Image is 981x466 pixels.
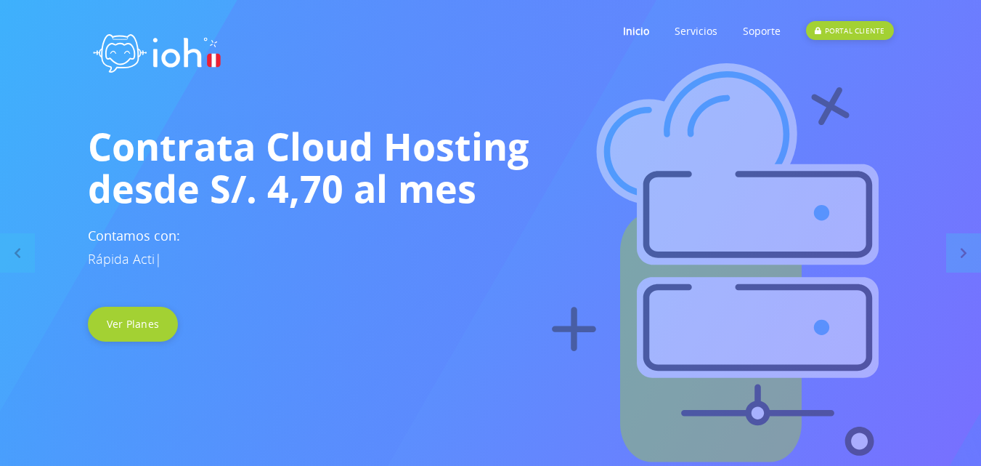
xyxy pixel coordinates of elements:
a: Servicios [675,2,717,60]
span: Rápida Acti [88,250,155,268]
h1: Contrata Cloud Hosting desde S/. 4,70 al mes [88,125,894,209]
div: PORTAL CLIENTE [806,21,893,40]
a: PORTAL CLIENTE [806,2,893,60]
a: Inicio [623,2,649,60]
span: | [155,250,162,268]
img: logo ioh [88,18,226,83]
a: Ver Planes [88,307,179,342]
h3: Contamos con: [88,224,894,270]
a: Soporte [743,2,781,60]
